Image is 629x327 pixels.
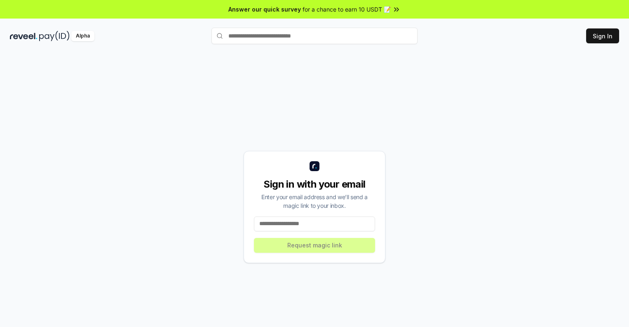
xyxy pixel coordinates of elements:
[254,178,375,191] div: Sign in with your email
[586,28,619,43] button: Sign In
[228,5,301,14] span: Answer our quick survey
[254,193,375,210] div: Enter your email address and we’ll send a magic link to your inbox.
[303,5,391,14] span: for a chance to earn 10 USDT 📝
[10,31,38,41] img: reveel_dark
[71,31,94,41] div: Alpha
[310,161,319,171] img: logo_small
[39,31,70,41] img: pay_id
